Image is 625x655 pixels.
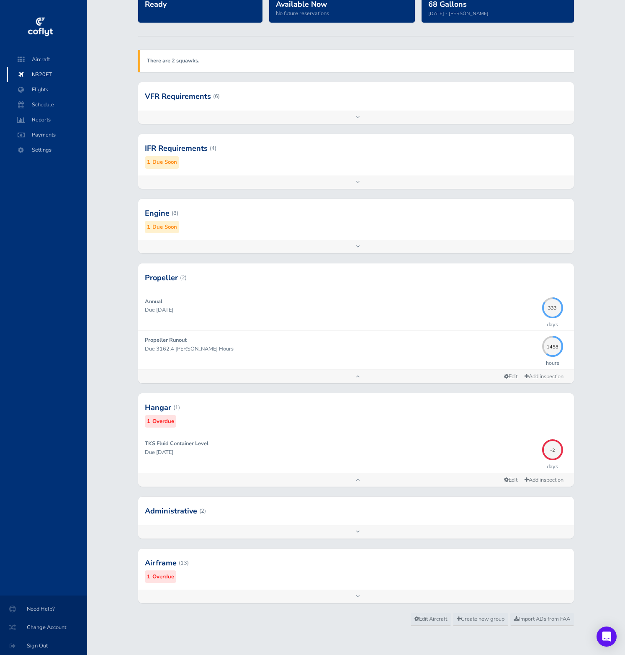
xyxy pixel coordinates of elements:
p: days [547,320,558,329]
a: Edit [501,371,521,382]
span: 333 [542,304,563,309]
small: Overdue [152,572,174,581]
span: Create new group [457,615,504,623]
a: Edit [501,474,521,486]
span: Import ADs from FAA [514,615,570,623]
div: Open Intercom Messenger [597,627,617,647]
span: N320ET [15,67,79,82]
a: Edit Aircraft [411,613,451,626]
span: Edit Aircraft [414,615,447,623]
span: Payments [15,127,79,142]
small: Overdue [152,417,174,426]
a: Add inspection [521,474,567,486]
small: Due Soon [152,158,177,167]
span: -2 [542,446,563,451]
a: There are 2 squawks. [147,57,199,64]
span: Reports [15,112,79,127]
small: Due Soon [152,223,177,232]
span: Edit [504,476,517,484]
strong: Annual [145,298,162,305]
span: 1458 [542,343,563,348]
a: Add inspection [521,371,567,383]
p: Due 3162.4 [PERSON_NAME] Hours [145,345,538,353]
p: Due [DATE] [145,306,538,314]
span: Schedule [15,97,79,112]
span: Change Account [10,620,77,635]
span: Edit [504,373,517,380]
span: Settings [15,142,79,157]
p: days [547,462,558,471]
a: Create new group [453,613,508,626]
a: Propeller Runout Due 3162.4 [PERSON_NAME] Hours 1458hours [138,331,574,369]
span: Need Help? [10,601,77,616]
span: Aircraft [15,52,79,67]
span: Sign Out [10,638,77,653]
small: [DATE] - [PERSON_NAME] [428,10,489,17]
a: Import ADs from FAA [510,613,574,626]
a: Annual Due [DATE] 333days [138,292,574,330]
span: Flights [15,82,79,97]
strong: TKS Fluid Container Level [145,440,208,447]
p: Due [DATE] [145,448,538,456]
p: hours [546,359,559,367]
span: No future reservations [276,10,329,17]
a: TKS Fluid Container Level Due [DATE] -2days [138,434,574,472]
strong: Propeller Runout [145,336,187,344]
img: coflyt logo [26,15,54,40]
